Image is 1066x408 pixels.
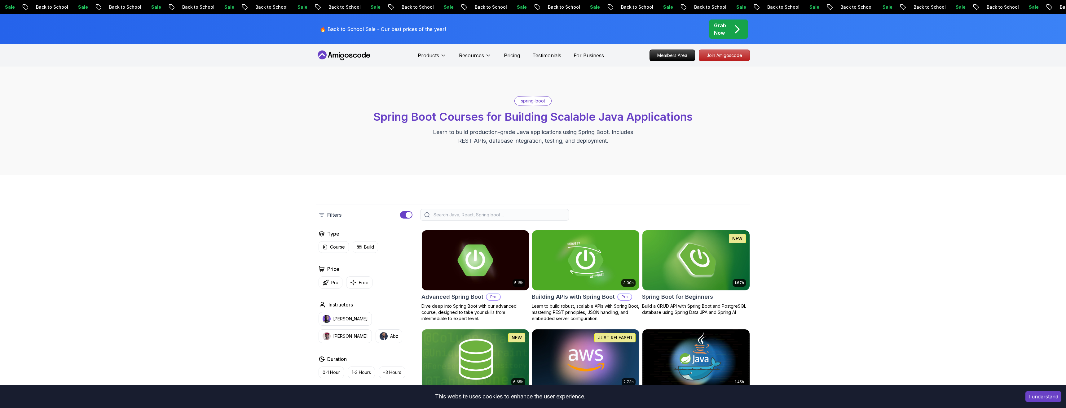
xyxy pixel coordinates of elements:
[333,333,368,339] p: [PERSON_NAME]
[331,280,338,286] p: Pro
[730,4,750,10] p: Sale
[521,98,545,104] p: spring-boot
[504,52,520,59] a: Pricing
[373,110,693,124] span: Spring Boot Courses for Building Scalable Java Applications
[352,369,371,375] p: 1-3 Hours
[429,128,637,145] p: Learn to build production-grade Java applications using Spring Boot. Includes REST APIs, database...
[348,367,375,378] button: 1-3 Hours
[319,312,372,326] button: instructor img[PERSON_NAME]
[422,329,529,389] img: Spring Data JPA card
[835,4,877,10] p: Back to School
[418,52,447,64] button: Products
[421,293,483,301] h2: Advanced Spring Boot
[5,390,1016,403] div: This website uses cookies to enhance the user experience.
[432,212,565,218] input: Search Java, React, Spring boot ...
[642,230,750,315] a: Spring Boot for Beginners card1.67hNEWSpring Boot for BeginnersBuild a CRUD API with Spring Boot ...
[459,52,484,59] p: Resources
[30,4,72,10] p: Back to School
[642,329,750,389] img: Docker for Java Developers card
[1025,391,1061,402] button: Accept cookies
[353,241,378,253] button: Build
[514,280,523,285] p: 5.18h
[319,276,342,289] button: Pro
[421,303,529,322] p: Dive deep into Spring Boot with our advanced course, designed to take your skills from intermedia...
[657,4,677,10] p: Sale
[542,4,584,10] p: Back to School
[422,230,529,290] img: Advanced Spring Boot card
[732,236,742,242] p: NEW
[623,380,634,384] p: 2.73h
[330,244,345,250] p: Course
[218,4,238,10] p: Sale
[584,4,604,10] p: Sale
[328,301,353,308] h2: Instructors
[688,4,730,10] p: Back to School
[327,355,347,363] h2: Duration
[319,329,372,343] button: instructor img[PERSON_NAME]
[532,329,639,389] img: AWS for Developers card
[487,294,500,300] p: Pro
[323,4,365,10] p: Back to School
[396,4,438,10] p: Back to School
[319,241,349,253] button: Course
[532,303,640,322] p: Learn to build robust, scalable APIs with Spring Boot, mastering REST principles, JSON handling, ...
[103,4,145,10] p: Back to School
[327,230,339,237] h2: Type
[642,293,713,301] h2: Spring Boot for Beginners
[145,4,165,10] p: Sale
[323,332,331,340] img: instructor img
[364,244,374,250] p: Build
[459,52,491,64] button: Resources
[327,211,341,219] p: Filters
[421,230,529,322] a: Advanced Spring Boot card5.18hAdvanced Spring BootProDive deep into Spring Boot with our advanced...
[346,276,372,289] button: Free
[513,380,523,384] p: 6.65h
[376,329,402,343] button: instructor imgAbz
[292,4,311,10] p: Sale
[735,380,744,384] p: 1.45h
[642,303,750,315] p: Build a CRUD API with Spring Boot and PostgreSQL database using Spring Data JPA and Spring AI
[379,367,405,378] button: +3 Hours
[320,25,446,33] p: 🔥 Back to School Sale - Our best prices of the year!
[176,4,218,10] p: Back to School
[532,52,561,59] a: Testimonials
[418,52,439,59] p: Products
[615,4,657,10] p: Back to School
[950,4,970,10] p: Sale
[333,316,368,322] p: [PERSON_NAME]
[1023,4,1043,10] p: Sale
[365,4,385,10] p: Sale
[574,52,604,59] a: For Business
[323,315,331,323] img: instructor img
[327,265,339,273] h2: Price
[908,4,950,10] p: Back to School
[761,4,804,10] p: Back to School
[390,333,398,339] p: Abz
[650,50,695,61] a: Members Area
[249,4,292,10] p: Back to School
[359,280,368,286] p: Free
[532,293,615,301] h2: Building APIs with Spring Boot
[734,280,744,285] p: 1.67h
[323,369,340,375] p: 0-1 Hour
[532,230,640,322] a: Building APIs with Spring Boot card3.30hBuilding APIs with Spring BootProLearn to build robust, s...
[438,4,458,10] p: Sale
[981,4,1023,10] p: Back to School
[72,4,92,10] p: Sale
[469,4,511,10] p: Back to School
[714,22,726,37] p: Grab Now
[623,280,634,285] p: 3.30h
[642,230,750,290] img: Spring Boot for Beginners card
[319,367,344,378] button: 0-1 Hour
[532,230,639,290] img: Building APIs with Spring Boot card
[511,4,531,10] p: Sale
[804,4,823,10] p: Sale
[618,294,632,300] p: Pro
[512,335,522,341] p: NEW
[699,50,750,61] a: Join Amigoscode
[598,335,632,341] p: JUST RELEASED
[380,332,388,340] img: instructor img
